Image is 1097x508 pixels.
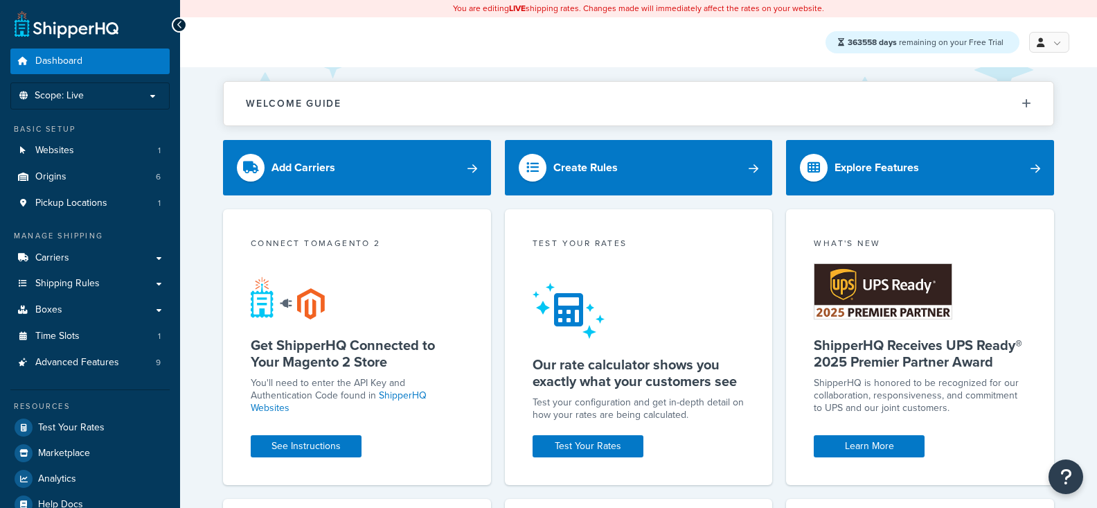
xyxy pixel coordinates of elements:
[1049,459,1083,494] button: Open Resource Center
[158,145,161,157] span: 1
[848,36,897,49] strong: 363558 days
[814,237,1026,253] div: What's New
[251,277,325,319] img: connect-shq-magento-24cdf84b.svg
[10,441,170,466] a: Marketplace
[10,401,170,412] div: Resources
[224,82,1053,125] button: Welcome Guide
[38,473,76,485] span: Analytics
[533,237,745,253] div: Test your rates
[10,123,170,135] div: Basic Setup
[10,230,170,242] div: Manage Shipping
[814,377,1026,414] p: ShipperHQ is honored to be recognized for our collaboration, responsiveness, and commitment to UP...
[533,435,643,457] a: Test Your Rates
[158,331,161,342] span: 1
[35,357,119,369] span: Advanced Features
[251,435,362,457] a: See Instructions
[10,466,170,491] a: Analytics
[10,138,170,164] li: Websites
[10,324,170,349] a: Time Slots1
[10,271,170,297] a: Shipping Rules
[35,198,107,209] span: Pickup Locations
[848,36,1004,49] span: remaining on your Free Trial
[786,140,1054,195] a: Explore Features
[35,145,74,157] span: Websites
[158,198,161,209] span: 1
[35,90,84,102] span: Scope: Live
[156,171,161,183] span: 6
[251,388,427,415] a: ShipperHQ Websites
[223,140,491,195] a: Add Carriers
[251,237,463,253] div: Connect to Magento 2
[10,350,170,376] li: Advanced Features
[35,55,82,67] span: Dashboard
[509,2,526,15] b: LIVE
[35,331,80,342] span: Time Slots
[10,191,170,216] li: Pickup Locations
[10,245,170,271] a: Carriers
[246,98,341,109] h2: Welcome Guide
[10,49,170,74] a: Dashboard
[10,138,170,164] a: Websites1
[533,356,745,389] h5: Our rate calculator shows you exactly what your customers see
[835,158,919,177] div: Explore Features
[10,297,170,323] a: Boxes
[10,324,170,349] li: Time Slots
[10,164,170,190] li: Origins
[553,158,618,177] div: Create Rules
[35,252,69,264] span: Carriers
[10,350,170,376] a: Advanced Features9
[10,191,170,216] a: Pickup Locations1
[271,158,335,177] div: Add Carriers
[38,422,105,434] span: Test Your Rates
[10,415,170,440] a: Test Your Rates
[156,357,161,369] span: 9
[35,278,100,290] span: Shipping Rules
[35,171,66,183] span: Origins
[251,377,463,414] p: You'll need to enter the API Key and Authentication Code found in
[814,337,1026,370] h5: ShipperHQ Receives UPS Ready® 2025 Premier Partner Award
[38,448,90,459] span: Marketplace
[251,337,463,370] h5: Get ShipperHQ Connected to Your Magento 2 Store
[505,140,773,195] a: Create Rules
[533,396,745,421] div: Test your configuration and get in-depth detail on how your rates are being calculated.
[35,304,62,316] span: Boxes
[814,435,925,457] a: Learn More
[10,164,170,190] a: Origins6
